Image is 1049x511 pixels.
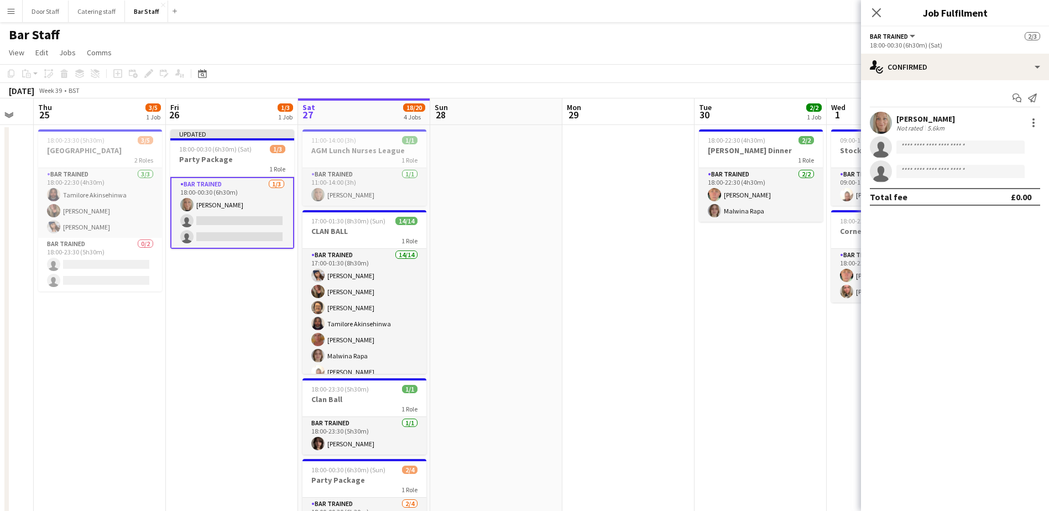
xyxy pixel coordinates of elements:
[925,124,947,132] div: 5.6km
[31,45,53,60] a: Edit
[87,48,112,58] span: Comms
[861,54,1049,80] div: Confirmed
[896,124,925,132] div: Not rated
[59,48,76,58] span: Jobs
[870,41,1040,49] div: 18:00-00:30 (6h30m) (Sat)
[23,1,69,22] button: Door Staff
[870,32,917,40] button: Bar trained
[82,45,116,60] a: Comms
[1025,32,1040,40] span: 2/3
[36,86,64,95] span: Week 39
[861,6,1049,20] h3: Job Fulfilment
[69,86,80,95] div: BST
[9,27,60,43] h1: Bar Staff
[69,1,125,22] button: Catering staff
[4,45,29,60] a: View
[1011,191,1031,202] div: £0.00
[55,45,80,60] a: Jobs
[9,48,24,58] span: View
[9,85,34,96] div: [DATE]
[870,191,907,202] div: Total fee
[35,48,48,58] span: Edit
[896,114,955,124] div: [PERSON_NAME]
[870,32,908,40] span: Bar trained
[125,1,168,22] button: Bar Staff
